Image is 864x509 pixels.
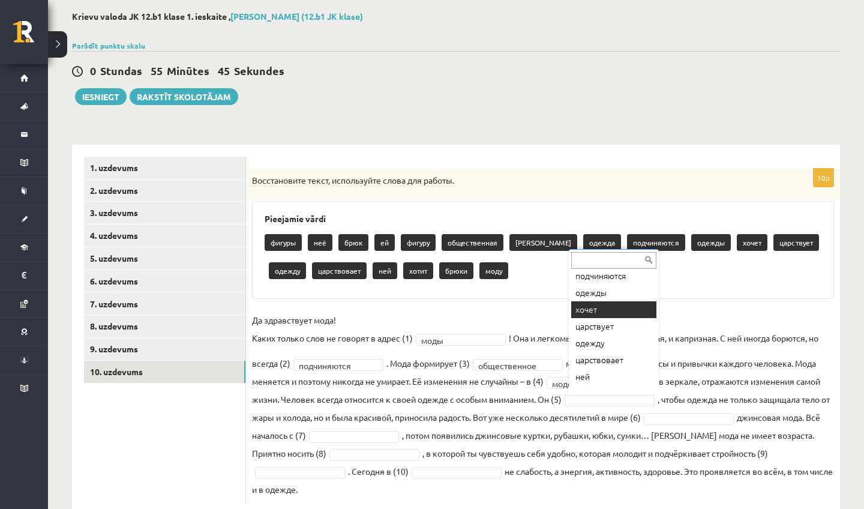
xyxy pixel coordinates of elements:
div: царствует [571,318,656,335]
div: одежду [571,335,656,352]
div: одежды [571,285,656,301]
div: ней [571,369,656,385]
div: подчиняются [571,268,656,285]
div: царствовает [571,352,656,369]
div: хотит [571,385,656,402]
div: хочет [571,301,656,318]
